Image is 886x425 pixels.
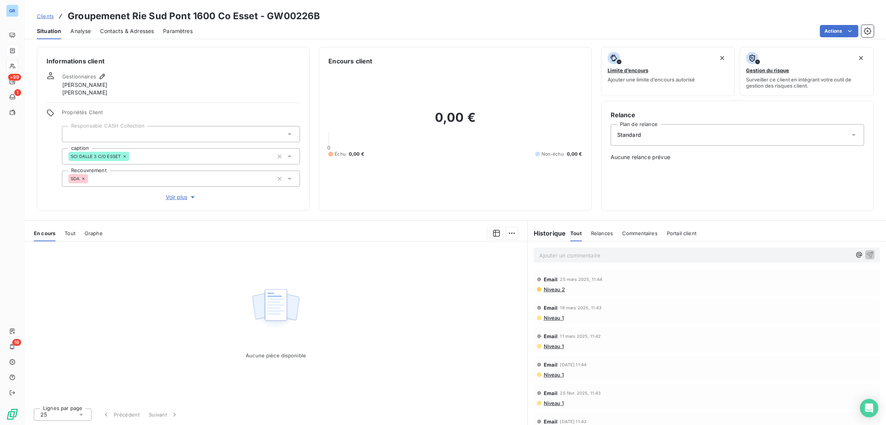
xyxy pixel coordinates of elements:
span: 0,00 € [567,151,582,158]
span: En cours [34,230,55,236]
span: Email [544,276,558,282]
span: Commentaires [622,230,658,236]
span: 18 [12,339,21,346]
span: Niveau 1 [543,400,564,406]
span: [DATE] 11:43 [560,419,586,424]
span: 25 févr. 2025, 11:43 [560,391,601,395]
span: Niveau 1 [543,315,564,321]
h3: Groupemenet Rie Sud Pont 1600 Co Esset - GW00226B [68,9,320,23]
h6: Encours client [328,56,372,66]
span: 1 [14,89,21,96]
span: Email [544,333,558,339]
input: Ajouter une valeur [88,175,94,182]
img: Logo LeanPay [6,408,18,420]
img: Empty state [251,285,300,332]
div: GR [6,5,18,17]
span: Gestionnaires [62,73,96,80]
span: Aucune pièce disponible [246,352,306,359]
span: Propriétés Client [62,109,300,120]
span: Graphe [85,230,103,236]
span: Clients [37,13,54,19]
span: Situation [37,27,61,35]
span: 25 [40,411,47,418]
span: Email [544,305,558,311]
a: Clients [37,12,54,20]
span: 18 mars 2025, 11:43 [560,305,601,310]
span: Paramètres [163,27,193,35]
span: Ajouter une limite d’encours autorisé [608,76,695,83]
h6: Relance [611,110,864,120]
span: Aucune relance prévue [611,153,864,161]
span: Échu [335,151,346,158]
span: Relances [591,230,613,236]
h2: 0,00 € [328,110,582,133]
input: Ajouter une valeur [129,153,135,160]
span: Non-échu [541,151,564,158]
span: 0 [327,144,330,151]
h6: Historique [528,229,566,238]
span: 25 mars 2025, 11:44 [560,277,602,282]
span: 11 mars 2025, 11:42 [560,334,601,339]
span: +99 [8,74,21,81]
span: Niveau 1 [543,343,564,349]
span: Gestion du risque [746,67,789,73]
button: Suivant [144,407,183,423]
span: Analyse [70,27,91,35]
button: Voir plus [62,193,300,201]
button: Limite d’encoursAjouter une limite d’encours autorisé [601,47,735,96]
span: [PERSON_NAME] [62,89,107,96]
span: Contacts & Adresses [100,27,154,35]
button: Gestion du risqueSurveiller ce client en intégrant votre outil de gestion des risques client. [739,47,874,96]
h6: Informations client [47,56,300,66]
span: Tout [65,230,75,236]
div: Open Intercom Messenger [860,399,878,417]
button: Actions [820,25,858,37]
span: Niveau 2 [543,286,565,292]
span: 0,00 € [349,151,364,158]
span: Voir plus [166,193,197,201]
span: Portail client [667,230,696,236]
span: Surveiller ce client en intégrant votre outil de gestion des risques client. [746,76,867,89]
span: Limite d’encours [608,67,648,73]
button: Précédent [98,407,144,423]
span: SCI DALLE 3 C/O ESSET [71,154,121,159]
span: Tout [570,230,582,236]
span: [PERSON_NAME] [62,81,107,89]
span: [DATE] 11:44 [560,362,586,367]
span: SDA [71,176,80,181]
span: Email [544,362,558,368]
span: Email [544,418,558,425]
span: Niveau 1 [543,372,564,378]
span: Standard [617,131,641,139]
input: Ajouter une valeur [68,131,75,138]
span: Email [544,390,558,396]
